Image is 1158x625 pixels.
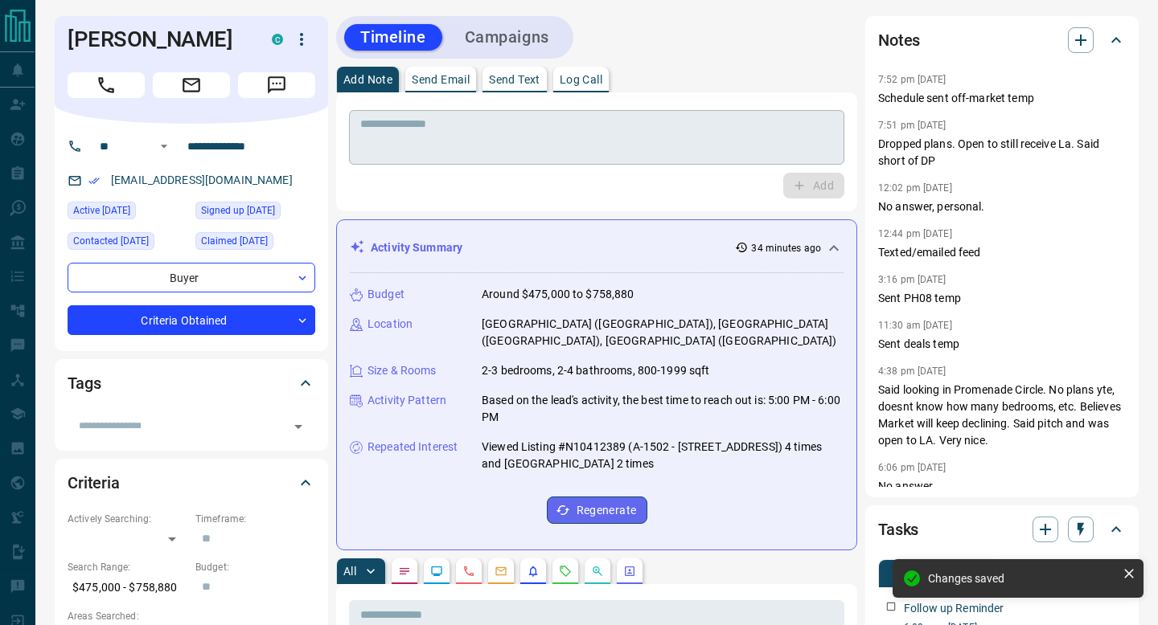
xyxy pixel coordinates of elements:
[344,24,442,51] button: Timeline
[878,198,1126,215] p: No answer, personal.
[462,565,475,578] svg: Calls
[527,565,540,578] svg: Listing Alerts
[68,574,187,601] p: $475,000 - $758,880
[412,74,470,85] p: Send Email
[878,274,947,285] p: 3:16 pm [DATE]
[482,392,844,426] p: Based on the lead's activity, the best time to reach out is: 5:00 PM - 6:00 PM
[343,74,392,85] p: Add Note
[68,305,315,335] div: Criteria Obtained
[88,175,100,186] svg: Email Verified
[878,336,1126,353] p: Sent deals temp
[560,74,602,85] p: Log Call
[623,565,636,578] svg: Agent Actions
[368,286,404,303] p: Budget
[398,565,411,578] svg: Notes
[343,566,356,577] p: All
[928,572,1116,585] div: Changes saved
[591,565,604,578] svg: Opportunities
[878,244,1126,261] p: Texted/emailed feed
[878,182,952,194] p: 12:02 pm [DATE]
[482,439,844,472] p: Viewed Listing #N10412389 (A-1502 - [STREET_ADDRESS]) 4 times and [GEOGRAPHIC_DATA] 2 times
[68,470,120,496] h2: Criteria
[878,120,947,131] p: 7:51 pm [DATE]
[878,320,952,331] p: 11:30 am [DATE]
[878,136,1126,170] p: Dropped plans. Open to still receive La. Said short of DP
[878,462,947,473] p: 6:06 pm [DATE]
[878,74,947,85] p: 7:52 pm [DATE]
[368,439,458,455] p: Repeated Interest
[878,228,952,239] p: 12:44 pm [DATE]
[68,364,315,402] div: Tags
[287,415,310,438] button: Open
[68,72,145,98] span: Call
[482,362,710,379] p: 2-3 bedrooms, 2-4 bathrooms, 800-1999 sqft
[559,565,572,578] svg: Requests
[68,609,315,623] p: Areas Searched:
[201,202,275,219] span: Signed up [DATE]
[68,263,315,292] div: Buyer
[878,382,1126,449] p: Said looking in Promenade Circle. No plans yte, doesnt know how many bedrooms, etc. Believes Mark...
[195,232,315,255] div: Fri Apr 18 2025
[68,202,187,224] div: Sun Sep 14 2025
[878,517,918,542] h2: Tasks
[878,290,1126,307] p: Sent PH08 temp
[68,512,187,526] p: Actively Searching:
[68,370,101,396] h2: Tags
[371,239,462,256] p: Activity Summary
[73,233,149,249] span: Contacted [DATE]
[430,565,443,578] svg: Lead Browsing Activity
[238,72,315,98] span: Message
[878,366,947,377] p: 4:38 pm [DATE]
[878,27,920,53] h2: Notes
[547,496,647,524] button: Regenerate
[272,34,283,45] div: condos.ca
[350,233,844,263] div: Activity Summary34 minutes ago
[111,174,293,186] a: [EMAIL_ADDRESS][DOMAIN_NAME]
[195,560,315,574] p: Budget:
[368,392,446,409] p: Activity Pattern
[489,74,540,85] p: Send Text
[201,233,268,249] span: Claimed [DATE]
[68,560,187,574] p: Search Range:
[495,565,507,578] svg: Emails
[368,316,413,333] p: Location
[878,21,1126,59] div: Notes
[68,27,248,52] h1: [PERSON_NAME]
[449,24,565,51] button: Campaigns
[73,202,130,219] span: Active [DATE]
[751,241,821,255] p: 34 minutes ago
[368,362,437,379] p: Size & Rooms
[195,202,315,224] div: Fri Apr 18 2025
[154,137,174,156] button: Open
[482,316,844,349] p: [GEOGRAPHIC_DATA] ([GEOGRAPHIC_DATA]), [GEOGRAPHIC_DATA] ([GEOGRAPHIC_DATA]), [GEOGRAPHIC_DATA] (...
[878,90,1126,107] p: Schedule sent off-market temp
[153,72,230,98] span: Email
[878,478,1126,495] p: No answer
[68,464,315,502] div: Criteria
[482,286,634,303] p: Around $475,000 to $758,880
[68,232,187,255] div: Tue Jul 01 2025
[878,510,1126,549] div: Tasks
[195,512,315,526] p: Timeframe:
